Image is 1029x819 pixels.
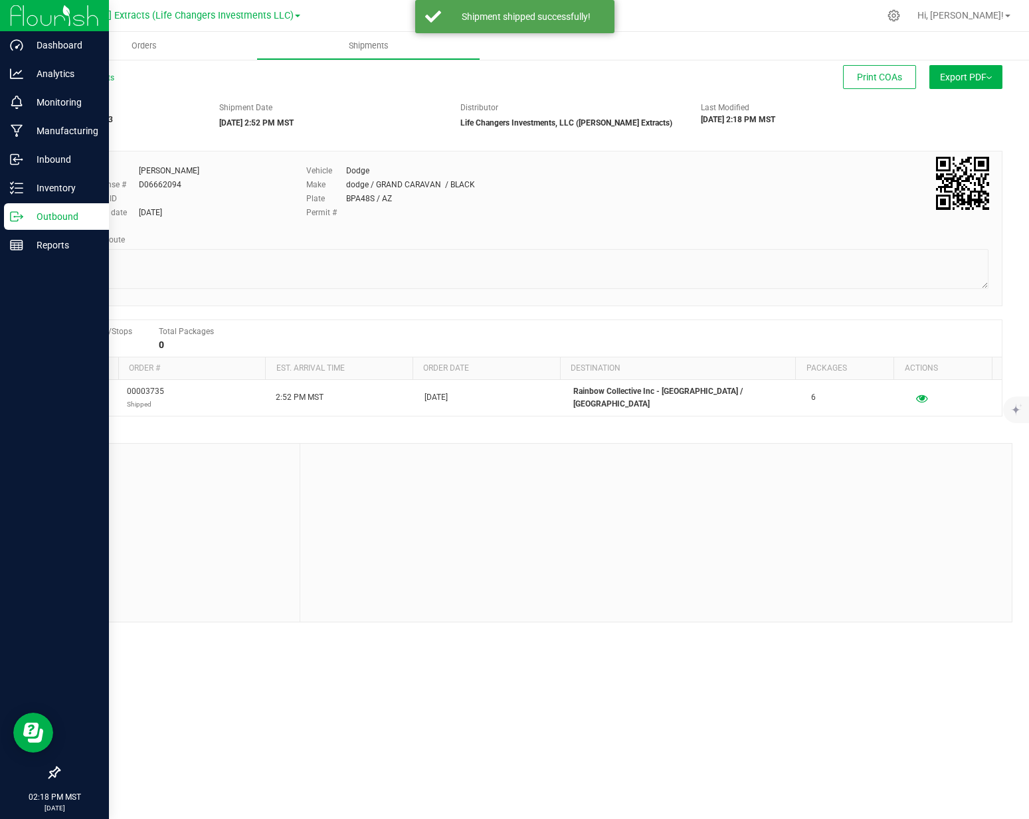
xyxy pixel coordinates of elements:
[23,37,103,53] p: Dashboard
[306,165,346,177] label: Vehicle
[23,66,103,82] p: Analytics
[10,181,23,195] inline-svg: Inventory
[346,193,392,205] div: BPA48S / AZ
[276,391,324,404] span: 2:52 PM MST
[560,357,796,380] th: Destination
[306,207,346,219] label: Permit #
[219,118,294,128] strong: [DATE] 2:52 PM MST
[23,123,103,139] p: Manufacturing
[23,94,103,110] p: Monitoring
[306,179,346,191] label: Make
[413,357,560,380] th: Order date
[10,96,23,109] inline-svg: Monitoring
[58,102,199,114] span: Shipment #
[32,32,256,60] a: Orders
[118,357,266,380] th: Order #
[424,391,448,404] span: [DATE]
[139,207,162,219] div: [DATE]
[159,327,214,336] span: Total Packages
[10,210,23,223] inline-svg: Outbound
[460,102,498,114] label: Distributor
[139,179,181,191] div: D06662094
[10,67,23,80] inline-svg: Analytics
[23,209,103,225] p: Outbound
[13,713,53,753] iframe: Resource center
[10,153,23,166] inline-svg: Inbound
[265,357,413,380] th: Est. arrival time
[69,454,290,470] span: Notes
[10,124,23,137] inline-svg: Manufacturing
[843,65,916,89] button: Print COAs
[701,115,775,124] strong: [DATE] 2:18 PM MST
[6,803,103,813] p: [DATE]
[10,238,23,252] inline-svg: Reports
[159,339,164,350] strong: 0
[114,40,175,52] span: Orders
[139,165,199,177] div: [PERSON_NAME]
[331,40,407,52] span: Shipments
[886,9,902,22] div: Manage settings
[346,179,475,191] div: dodge / GRAND CARAVAN / BLACK
[346,165,369,177] div: Dodge
[448,10,605,23] div: Shipment shipped successfully!
[936,157,989,210] img: Scan me!
[23,237,103,253] p: Reports
[219,102,272,114] label: Shipment Date
[701,102,749,114] label: Last Modified
[936,157,989,210] qrcode: 20250821-003
[929,65,1002,89] button: Export PDF
[127,398,164,410] p: Shipped
[306,193,346,205] label: Plate
[917,10,1004,21] span: Hi, [PERSON_NAME]!
[10,39,23,52] inline-svg: Dashboard
[857,72,902,82] span: Print COAs
[795,357,893,380] th: Packages
[6,791,103,803] p: 02:18 PM MST
[39,10,294,21] span: [PERSON_NAME] Extracts (Life Changers Investments LLC)
[460,118,672,128] strong: Life Changers Investments, LLC ([PERSON_NAME] Extracts)
[811,391,816,404] span: 6
[893,357,992,380] th: Actions
[573,385,795,410] p: Rainbow Collective Inc - [GEOGRAPHIC_DATA] / [GEOGRAPHIC_DATA]
[127,385,164,410] span: 00003735
[23,180,103,196] p: Inventory
[23,151,103,167] p: Inbound
[256,32,481,60] a: Shipments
